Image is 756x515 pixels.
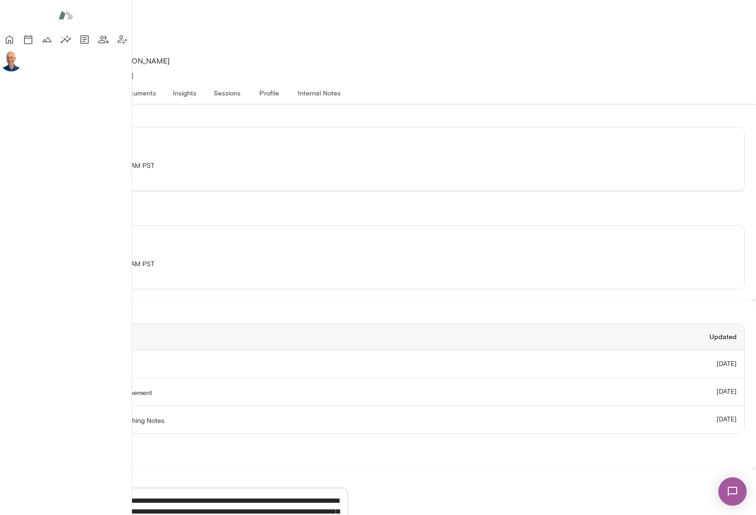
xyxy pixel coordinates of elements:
[12,406,591,433] th: [PERSON_NAME] <> Mark 1:1 Coaching Notes
[12,248,744,260] h6: Biweekly Coaching Session
[164,81,206,104] button: Insights
[12,350,591,378] th: [PERSON_NAME] Growth Plan
[12,161,744,171] p: [PERSON_NAME] · [DATE] · 9:00 AM-9:45 AM PST
[11,116,745,127] h6: Next session [DATE]
[58,6,73,24] img: Mento
[248,81,290,104] button: Profile
[19,30,38,49] button: Sessions
[12,260,744,269] p: [PERSON_NAME] · [DATE] · 9:00 AM-9:45 AM PST
[591,350,744,378] td: [DATE]
[591,406,744,433] td: [DATE]
[11,312,745,323] h6: Recent Documents
[591,378,744,406] td: [DATE]
[12,378,591,406] th: Coaching Kick-Off | Coaching Agreement
[38,30,56,49] button: Growth Plan
[56,30,75,49] button: Insights
[114,81,164,104] button: Documents
[12,150,744,161] h6: Biweekly Coaching Session
[12,324,591,350] th: Name
[11,214,745,225] h6: Previous session
[206,81,248,104] button: Sessions
[290,81,348,104] button: Internal Notes
[75,30,94,49] button: Documents
[113,30,132,49] button: Client app
[8,476,748,488] h6: Internal Notes
[591,324,744,350] th: Updated
[94,30,113,49] button: Members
